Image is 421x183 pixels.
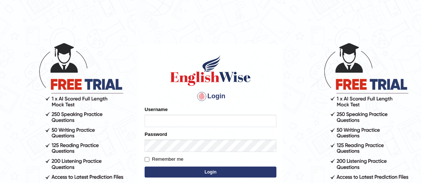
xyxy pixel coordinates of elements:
img: Logo of English Wise sign in for intelligent practice with AI [169,54,252,87]
button: Login [145,167,276,178]
label: Remember me [145,156,183,163]
label: Password [145,131,167,138]
input: Remember me [145,157,149,162]
h4: Login [145,91,276,102]
label: Username [145,106,168,113]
